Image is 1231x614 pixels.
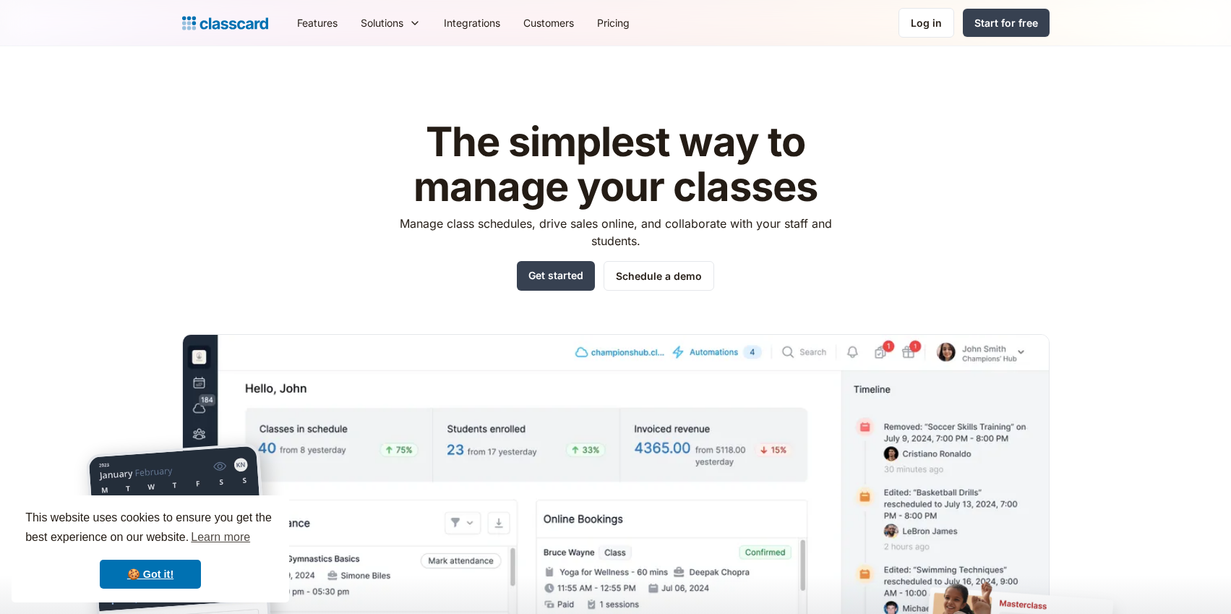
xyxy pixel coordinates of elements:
[286,7,349,39] a: Features
[182,13,268,33] a: home
[386,120,845,209] h1: The simplest way to manage your classes
[963,9,1050,37] a: Start for free
[517,261,595,291] a: Get started
[12,495,289,602] div: cookieconsent
[911,15,942,30] div: Log in
[189,526,252,548] a: learn more about cookies
[512,7,586,39] a: Customers
[349,7,432,39] div: Solutions
[586,7,641,39] a: Pricing
[974,15,1038,30] div: Start for free
[25,509,275,548] span: This website uses cookies to ensure you get the best experience on our website.
[386,215,845,250] p: Manage class schedules, drive sales online, and collaborate with your staff and students.
[432,7,512,39] a: Integrations
[604,261,714,291] a: Schedule a demo
[361,15,403,30] div: Solutions
[100,560,201,589] a: dismiss cookie message
[898,8,954,38] a: Log in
